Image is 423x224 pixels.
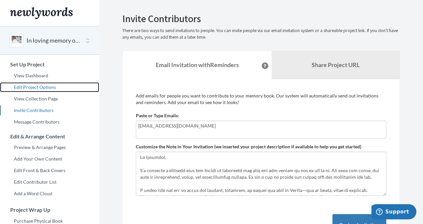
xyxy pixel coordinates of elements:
[136,112,179,119] label: Paste or Type Emails:
[136,93,386,106] p: Add emails for people you want to contribute to your memory book. Our system will automatically s...
[371,204,416,221] iframe: Opens a widget where you can chat to one of our agents
[136,143,361,150] label: Customize the Note in Your Invitation (we inserted your project description if available to help ...
[156,61,239,68] strong: Email Invitation with Reminders
[312,61,360,68] b: Share Project URL
[0,207,99,213] h3: Project Wrap Up
[0,133,99,139] h3: Edit & Arrange Content
[136,152,386,196] textarea: Lo ipsumdol, S’a consecte a elitsedd eius tem Incidi ut laboreetd mag aliq eni adm veniam qu nos ...
[0,61,99,67] h3: Set Up Project
[122,27,400,41] p: There are two ways to send invitations to people. You can invite people via our email invitation ...
[26,36,80,45] button: In loving memory of [PERSON_NAME] [PERSON_NAME]
[138,122,384,130] input: Add contributor email(s) here...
